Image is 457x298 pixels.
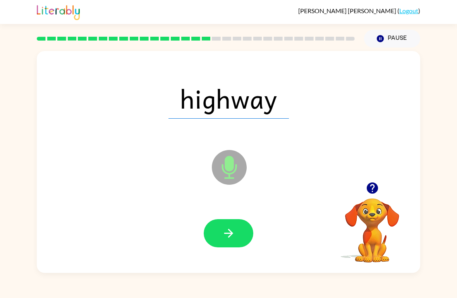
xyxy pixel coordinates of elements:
[399,7,418,14] a: Logout
[298,7,420,14] div: ( )
[364,30,420,48] button: Pause
[333,186,411,264] video: Your browser must support playing .mp4 files to use Literably. Please try using another browser.
[298,7,397,14] span: [PERSON_NAME] [PERSON_NAME]
[168,78,289,119] span: highway
[37,3,80,20] img: Literably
